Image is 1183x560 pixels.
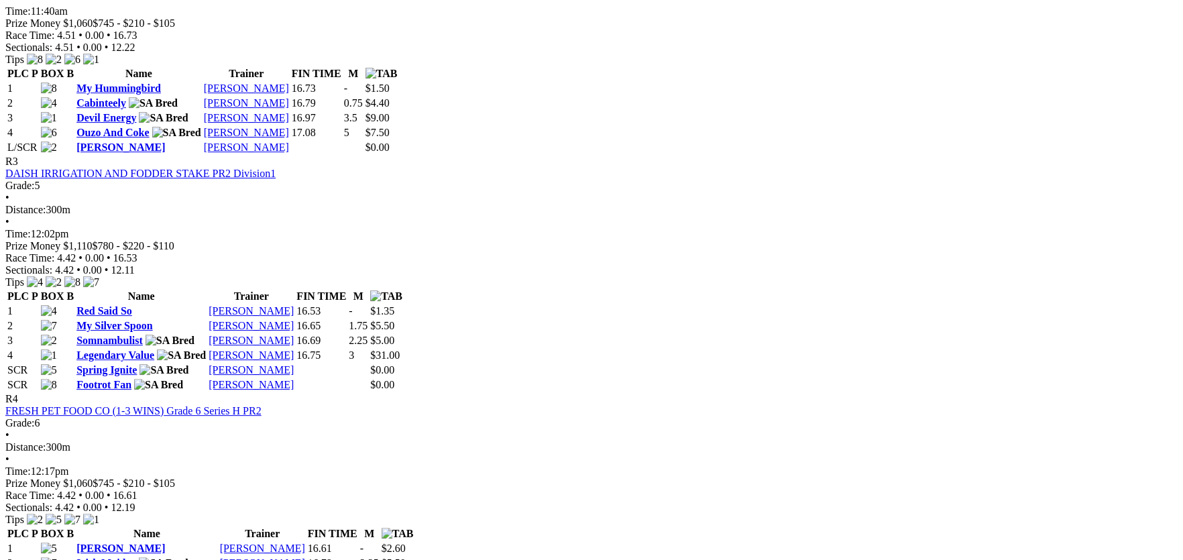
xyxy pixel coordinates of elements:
span: B [66,290,74,302]
div: Prize Money $1,110 [5,240,1178,252]
span: $9.00 [365,112,390,123]
span: • [5,192,9,203]
a: [PERSON_NAME] [204,82,289,94]
span: 4.51 [55,42,74,53]
span: Distance: [5,204,46,215]
span: $745 - $210 - $105 [93,17,175,29]
text: - [344,82,347,94]
td: 16.69 [296,334,347,347]
span: • [76,264,80,276]
span: • [76,42,80,53]
span: • [107,490,111,501]
img: 7 [64,514,80,526]
text: 0.75 [344,97,363,109]
div: 12:02pm [5,228,1178,240]
td: 1 [7,304,39,318]
div: 12:17pm [5,465,1178,478]
span: Sectionals: [5,42,52,53]
img: 4 [41,97,57,109]
span: $0.00 [370,379,394,390]
img: 2 [41,335,57,347]
th: Name [76,67,202,80]
span: Time: [5,465,31,477]
span: 4.42 [57,490,76,501]
span: 4.42 [57,252,76,264]
span: Race Time: [5,490,54,501]
span: • [107,252,111,264]
span: $780 - $220 - $110 [93,240,174,251]
span: 12.11 [111,264,134,276]
text: 3.5 [344,112,357,123]
span: $745 - $210 - $105 [93,478,175,489]
a: [PERSON_NAME] [209,320,294,331]
span: PLC [7,68,29,79]
span: 12.19 [111,502,135,513]
span: 4.51 [57,30,76,41]
td: 16.53 [296,304,347,318]
a: Somnambulist [76,335,143,346]
div: 11:40am [5,5,1178,17]
span: $31.00 [370,349,400,361]
a: Devil Energy [76,112,136,123]
td: 3 [7,111,39,125]
img: 2 [46,276,62,288]
th: Name [76,290,207,303]
img: 4 [27,276,43,288]
td: 16.65 [296,319,347,333]
td: 1 [7,542,39,555]
img: SA Bred [152,127,201,139]
span: • [78,252,82,264]
span: 4.42 [55,264,74,276]
text: - [360,543,363,554]
td: 16.75 [296,349,347,362]
span: • [5,429,9,441]
td: 2 [7,97,39,110]
img: SA Bred [129,97,178,109]
span: 4.42 [55,502,74,513]
div: 5 [5,180,1178,192]
td: 16.73 [291,82,342,95]
img: 1 [41,112,57,124]
span: • [105,42,109,53]
img: SA Bred [134,379,183,391]
img: 5 [41,364,57,376]
span: Time: [5,5,31,17]
span: R4 [5,393,18,404]
img: 8 [41,82,57,95]
span: Distance: [5,441,46,453]
a: [PERSON_NAME] [220,543,305,554]
a: [PERSON_NAME] [209,349,294,361]
span: Sectionals: [5,502,52,513]
td: 16.97 [291,111,342,125]
span: $1.35 [370,305,394,317]
text: 1.75 [349,320,368,331]
span: Sectionals: [5,264,52,276]
span: 0.00 [83,502,102,513]
th: Trainer [219,527,306,541]
span: • [105,264,109,276]
td: 16.79 [291,97,342,110]
img: SA Bred [139,112,188,124]
img: 4 [41,305,57,317]
span: Race Time: [5,252,54,264]
a: [PERSON_NAME] [209,335,294,346]
a: Legendary Value [76,349,154,361]
img: 7 [83,276,99,288]
div: 300m [5,441,1178,453]
img: 6 [64,54,80,66]
span: $0.00 [365,142,390,153]
img: 1 [83,54,99,66]
a: My Silver Spoon [76,320,153,331]
span: Tips [5,276,24,288]
span: $7.50 [365,127,390,138]
a: Cabinteely [76,97,126,109]
td: 3 [7,334,39,347]
img: TAB [365,68,398,80]
a: [PERSON_NAME] [204,142,289,153]
th: FIN TIME [296,290,347,303]
span: $2.60 [382,543,406,554]
div: Prize Money $1,060 [5,17,1178,30]
span: • [76,502,80,513]
th: M [348,290,368,303]
img: 2 [27,514,43,526]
